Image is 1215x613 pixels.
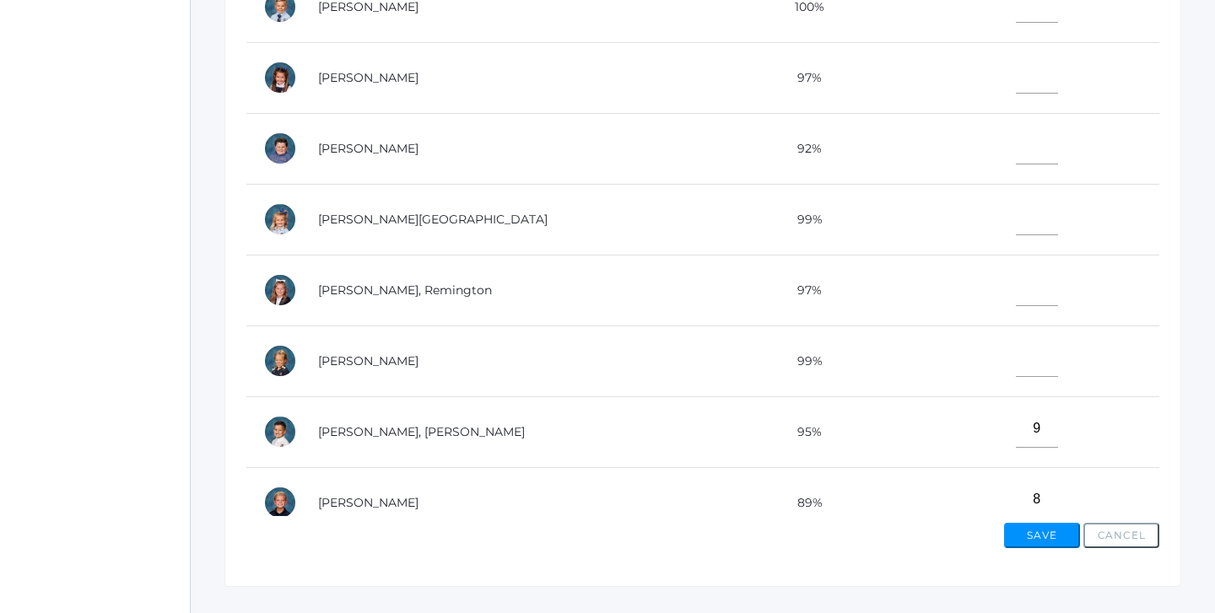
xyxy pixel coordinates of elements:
a: [PERSON_NAME][GEOGRAPHIC_DATA] [318,212,548,227]
td: 99% [705,184,902,255]
button: Cancel [1083,523,1159,548]
a: [PERSON_NAME] [318,141,418,156]
td: 97% [705,42,902,113]
div: Brooks Roberts [263,486,297,519]
td: 97% [705,255,902,325]
button: Save [1004,523,1080,548]
td: 89% [705,467,902,538]
td: 99% [705,325,902,396]
td: 92% [705,113,902,184]
div: Remington Mastro [263,273,297,307]
div: Shiloh Laubacher [263,202,297,236]
td: 95% [705,396,902,467]
a: [PERSON_NAME] [318,495,418,510]
div: Emery Pedrick [263,344,297,378]
a: [PERSON_NAME] [318,353,418,368]
a: [PERSON_NAME], Remington [318,282,492,298]
a: [PERSON_NAME], [PERSON_NAME] [318,424,525,439]
div: Gunnar Kohr [263,132,297,165]
div: Cooper Reyes [263,415,297,449]
a: [PERSON_NAME] [318,70,418,85]
div: Hazel Doss [263,61,297,94]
